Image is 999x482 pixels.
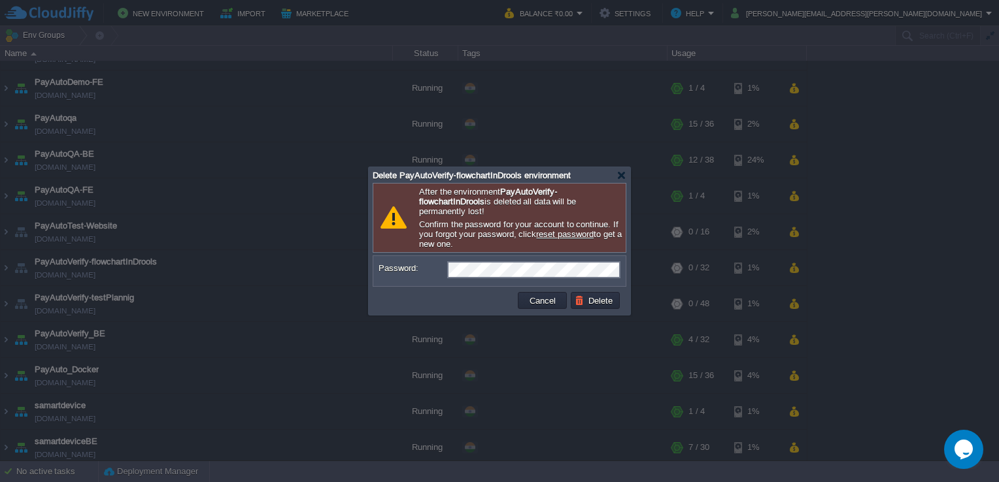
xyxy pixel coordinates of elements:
p: After the environment is deleted all data will be permanently lost! [419,187,622,216]
b: PayAutoVerify-flowchartInDrools [419,187,558,206]
button: Cancel [526,295,560,306]
a: reset password [536,229,594,239]
button: Delete [575,295,617,306]
iframe: chat widget [944,430,986,469]
p: Confirm the password for your account to continue. If you forgot your password, click to get a ne... [419,219,622,249]
label: Password: [379,261,446,275]
span: Delete PayAutoVerify-flowchartInDrools environment [373,170,571,180]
